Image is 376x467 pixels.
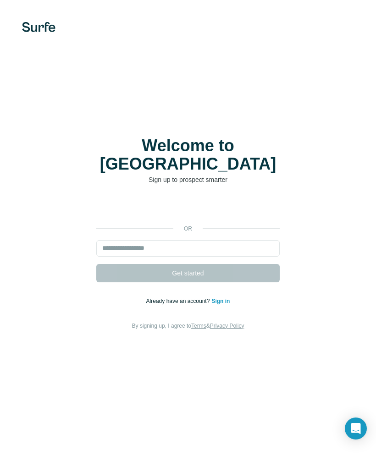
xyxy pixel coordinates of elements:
[345,418,367,440] div: Open Intercom Messenger
[96,175,280,184] p: Sign up to prospect smarter
[146,298,212,304] span: Already have an account?
[96,137,280,173] h1: Welcome to [GEOGRAPHIC_DATA]
[173,225,203,233] p: or
[96,198,280,218] div: Sign in with Google. Opens in new tab
[210,323,244,329] a: Privacy Policy
[92,198,284,218] iframe: Sign in with Google Button
[22,22,55,32] img: Surfe's logo
[191,323,206,329] a: Terms
[188,9,367,135] iframe: Sign in with Google Dialogue
[132,323,244,329] span: By signing up, I agree to &
[211,298,230,304] a: Sign in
